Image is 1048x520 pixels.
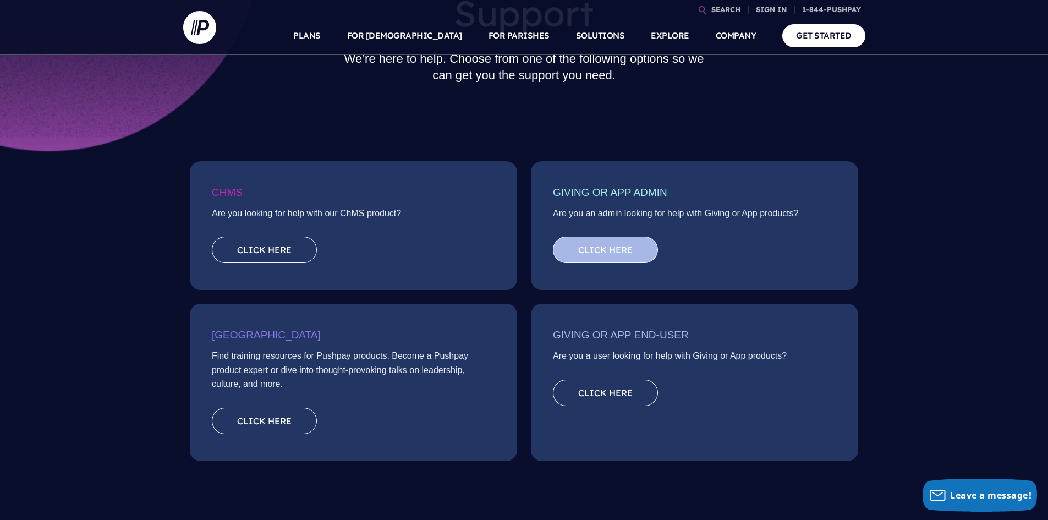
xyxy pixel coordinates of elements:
a: FOR PARISHES [489,17,550,55]
a: SOLUTIONS [576,17,625,55]
a: Click here [553,237,658,263]
p: Find training resources for Pushpay products. Become a Pushpay product expert or dive into though... [212,349,495,397]
a: Click here [553,380,658,406]
button: Leave a message! [923,479,1037,512]
a: COMPANY [716,17,756,55]
span: [GEOGRAPHIC_DATA] [212,329,321,341]
h3: ChMS [212,183,495,206]
a: GET STARTED [782,24,865,47]
p: Are you a user looking for help with Giving or App products? [553,349,836,369]
span: Leave a message! [950,489,1031,501]
a: EXPLORE [651,17,689,55]
a: Click here [212,237,317,263]
a: FOR [DEMOGRAPHIC_DATA] [347,17,462,55]
h3: Giving or App End-User [553,326,836,349]
h3: Giving or App Admin [553,183,836,206]
p: Are you looking for help with our ChMS product? [212,206,495,226]
a: Click here [212,408,317,434]
p: Are you an admin looking for help with Giving or App products? [553,206,836,226]
h2: We’re here to help. Choose from one of the following options so we can get you the support you need. [334,42,714,92]
a: PLANS [293,17,321,55]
